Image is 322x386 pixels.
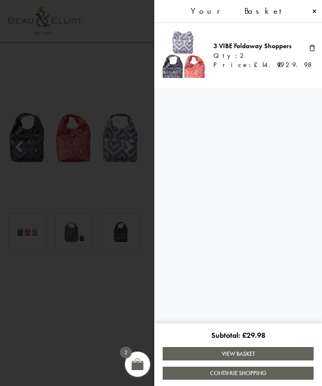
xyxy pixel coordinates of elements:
bdi: 29.98 [242,330,265,340]
div: Qty: [213,52,303,61]
a: Continue Shopping [163,367,314,380]
span: 2 [120,347,132,358]
span: £ [278,60,286,69]
span: £ [242,330,247,340]
div: Price: [213,61,303,69]
span: Your Basket [191,6,289,16]
bdi: 14.99 [254,60,284,69]
a: View Basket [163,347,314,360]
span: 2 [240,52,247,60]
a: 3 VIBE Foldaway Shoppers [213,41,291,50]
span: Subtotal [211,330,242,340]
bdi: 29.98 [278,60,316,69]
img: VIBE shoppers [161,31,207,78]
span: £ [254,60,261,69]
